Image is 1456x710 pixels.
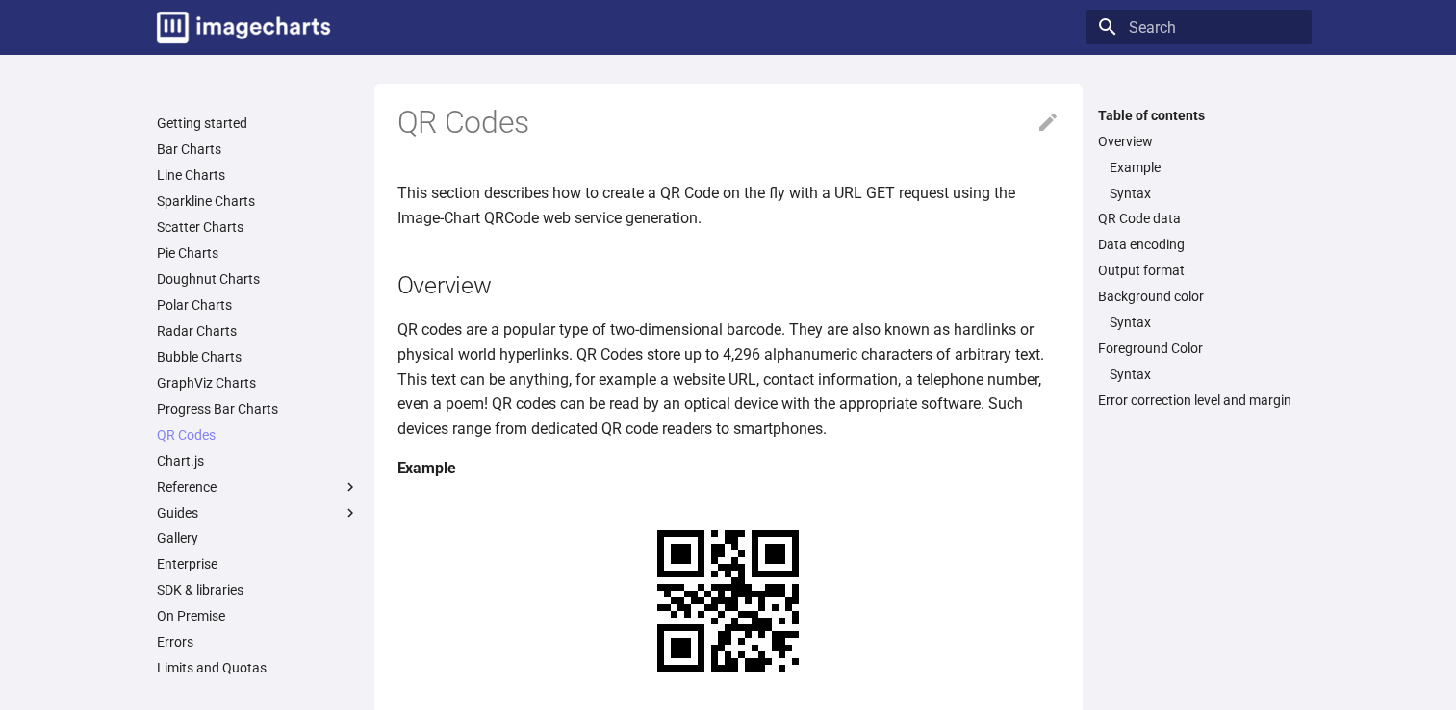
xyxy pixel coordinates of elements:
a: Doughnut Charts [157,270,359,288]
a: Example [1110,159,1300,176]
a: Gallery [157,529,359,546]
a: Bubble Charts [157,348,359,366]
a: Image-Charts documentation [149,4,338,51]
a: Errors [157,633,359,650]
a: Scatter Charts [157,218,359,236]
img: chart [624,496,832,705]
a: Data encoding [1098,236,1300,253]
input: Search [1086,10,1312,44]
nav: Table of contents [1086,107,1312,410]
nav: Foreground Color [1098,366,1300,383]
a: Line Charts [157,166,359,184]
a: Bar Charts [157,140,359,158]
h4: Example [397,456,1060,481]
a: Pie Charts [157,244,359,262]
a: Syntax [1110,314,1300,331]
h1: QR Codes [397,103,1060,143]
h2: Overview [397,268,1060,302]
a: SDK & libraries [157,581,359,598]
a: On Premise [157,607,359,624]
a: QR Code data [1098,210,1300,227]
a: Status Page [157,685,359,702]
a: Foreground Color [1098,340,1300,357]
p: QR codes are a popular type of two-dimensional barcode. They are also known as hardlinks or physi... [397,317,1060,441]
label: Table of contents [1086,107,1312,124]
a: Syntax [1110,185,1300,202]
nav: Overview [1098,159,1300,202]
a: Output format [1098,262,1300,279]
a: Chart.js [157,452,359,469]
a: Polar Charts [157,296,359,314]
a: Enterprise [157,555,359,572]
label: Guides [157,504,359,521]
a: Syntax [1110,366,1300,383]
label: Reference [157,478,359,495]
a: Sparkline Charts [157,192,359,210]
a: Error correction level and margin [1098,392,1300,409]
a: Getting started [157,114,359,132]
a: Background color [1098,288,1300,305]
img: logo [157,12,330,43]
a: Radar Charts [157,322,359,340]
a: Limits and Quotas [157,659,359,676]
a: QR Codes [157,426,359,444]
a: Overview [1098,133,1300,150]
p: This section describes how to create a QR Code on the fly with a URL GET request using the Image-... [397,181,1060,230]
nav: Background color [1098,314,1300,331]
a: Progress Bar Charts [157,400,359,418]
a: GraphViz Charts [157,374,359,392]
